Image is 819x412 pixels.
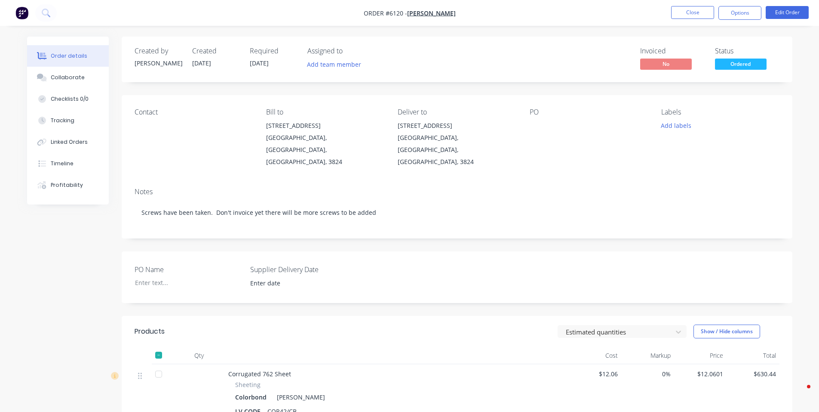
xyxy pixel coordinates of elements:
div: Notes [135,188,779,196]
div: [STREET_ADDRESS] [398,120,515,132]
div: Qty [173,347,225,364]
div: Invoiced [640,47,705,55]
a: [PERSON_NAME] [407,9,456,17]
div: [STREET_ADDRESS][GEOGRAPHIC_DATA], [GEOGRAPHIC_DATA], [GEOGRAPHIC_DATA], 3824 [266,120,384,168]
button: Add team member [307,59,366,70]
span: [DATE] [192,59,211,67]
div: Created by [135,47,182,55]
label: Supplier Delivery Date [250,264,358,275]
div: Order details [51,52,87,60]
span: Order #6120 - [364,9,407,17]
input: Enter date [244,277,351,290]
div: Labels [661,108,779,116]
label: PO Name [135,264,242,275]
button: Ordered [715,59,767,71]
button: Checklists 0/0 [27,88,109,110]
span: [DATE] [250,59,269,67]
div: Contact [135,108,252,116]
button: Collaborate [27,67,109,88]
button: Profitability [27,174,109,196]
span: $630.44 [730,369,776,378]
div: [STREET_ADDRESS] [266,120,384,132]
div: [STREET_ADDRESS][GEOGRAPHIC_DATA], [GEOGRAPHIC_DATA], [GEOGRAPHIC_DATA], 3824 [398,120,515,168]
div: Deliver to [398,108,515,116]
div: PO [530,108,647,116]
div: Products [135,326,165,337]
button: Show / Hide columns [693,325,760,338]
span: $12.0601 [678,369,724,378]
img: Factory [15,6,28,19]
span: Ordered [715,59,767,69]
span: Sheeting [235,380,261,389]
span: No [640,59,692,69]
div: [PERSON_NAME] [135,59,182,68]
div: Required [250,47,297,55]
button: Edit Order [766,6,809,19]
button: Order details [27,45,109,67]
div: Colorbond [235,391,270,403]
iframe: Intercom live chat [790,383,810,403]
div: Collaborate [51,74,85,81]
button: Close [671,6,714,19]
div: Total [727,347,779,364]
div: Linked Orders [51,138,88,146]
button: Options [718,6,761,20]
div: [GEOGRAPHIC_DATA], [GEOGRAPHIC_DATA], [GEOGRAPHIC_DATA], 3824 [266,132,384,168]
div: Cost [569,347,622,364]
div: Assigned to [307,47,393,55]
span: 0% [625,369,671,378]
div: Status [715,47,779,55]
button: Linked Orders [27,131,109,153]
button: Add team member [302,59,365,70]
button: Tracking [27,110,109,131]
div: Profitability [51,181,83,189]
div: [GEOGRAPHIC_DATA], [GEOGRAPHIC_DATA], [GEOGRAPHIC_DATA], 3824 [398,132,515,168]
span: Corrugated 762 Sheet [228,370,291,378]
div: Markup [621,347,674,364]
div: Created [192,47,239,55]
button: Timeline [27,153,109,174]
div: Tracking [51,117,74,124]
span: $12.06 [572,369,618,378]
div: Bill to [266,108,384,116]
div: Timeline [51,160,74,167]
div: Price [674,347,727,364]
div: Screws have been taken. Don't invoice yet there will be more screws to be added [135,199,779,226]
button: Add labels [656,120,696,131]
div: [PERSON_NAME] [273,391,325,403]
div: Checklists 0/0 [51,95,89,103]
